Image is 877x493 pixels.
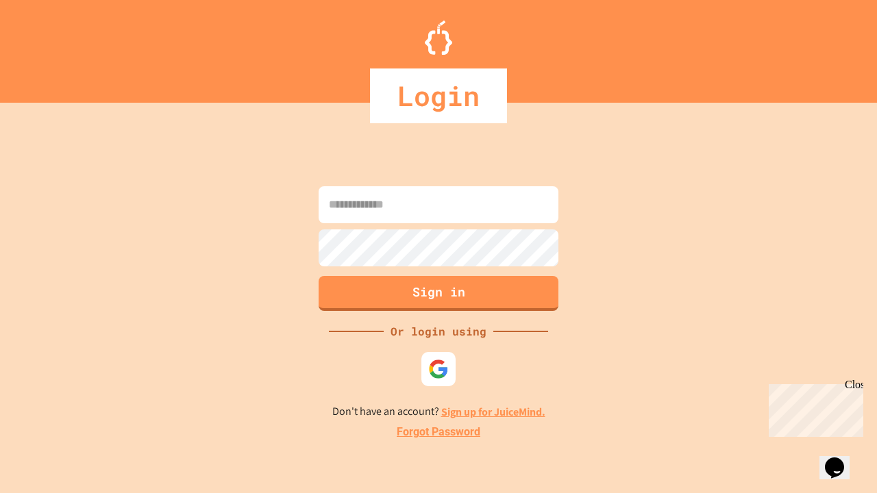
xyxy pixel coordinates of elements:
p: Don't have an account? [332,403,545,420]
img: google-icon.svg [428,359,449,379]
a: Forgot Password [397,424,480,440]
img: Logo.svg [425,21,452,55]
iframe: chat widget [819,438,863,479]
div: Chat with us now!Close [5,5,95,87]
div: Or login using [384,323,493,340]
iframe: chat widget [763,379,863,437]
button: Sign in [319,276,558,311]
a: Sign up for JuiceMind. [441,405,545,419]
div: Login [370,68,507,123]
